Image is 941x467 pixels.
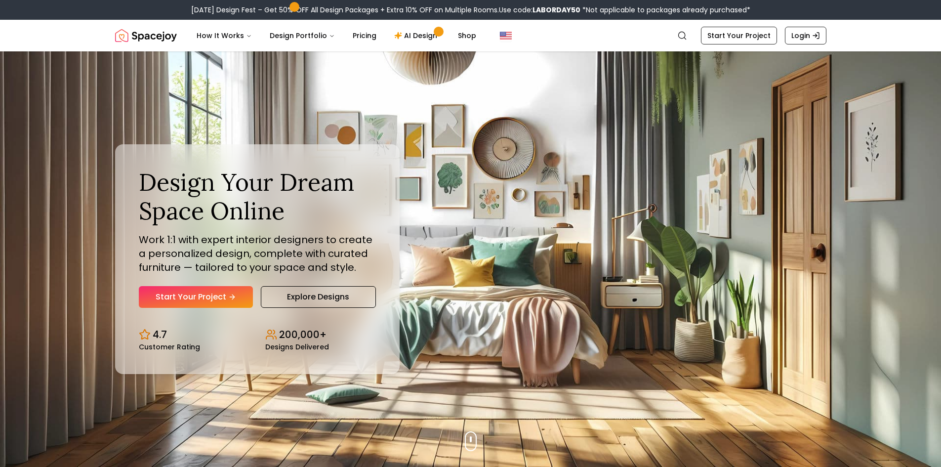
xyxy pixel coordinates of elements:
a: Spacejoy [115,26,177,45]
a: Login [785,27,826,44]
nav: Global [115,20,826,51]
button: How It Works [189,26,260,45]
p: 200,000+ [279,328,327,341]
a: Shop [450,26,484,45]
a: Start Your Project [701,27,777,44]
a: Pricing [345,26,384,45]
div: Design stats [139,320,376,350]
small: Customer Rating [139,343,200,350]
a: Explore Designs [261,286,376,308]
h1: Design Your Dream Space Online [139,168,376,225]
img: Spacejoy Logo [115,26,177,45]
img: United States [500,30,512,42]
a: AI Design [386,26,448,45]
nav: Main [189,26,484,45]
span: Use code: [499,5,580,15]
a: Start Your Project [139,286,253,308]
div: [DATE] Design Fest – Get 50% OFF All Design Packages + Extra 10% OFF on Multiple Rooms. [191,5,750,15]
span: *Not applicable to packages already purchased* [580,5,750,15]
small: Designs Delivered [265,343,329,350]
p: Work 1:1 with expert interior designers to create a personalized design, complete with curated fu... [139,233,376,274]
button: Design Portfolio [262,26,343,45]
p: 4.7 [153,328,167,341]
b: LABORDAY50 [532,5,580,15]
